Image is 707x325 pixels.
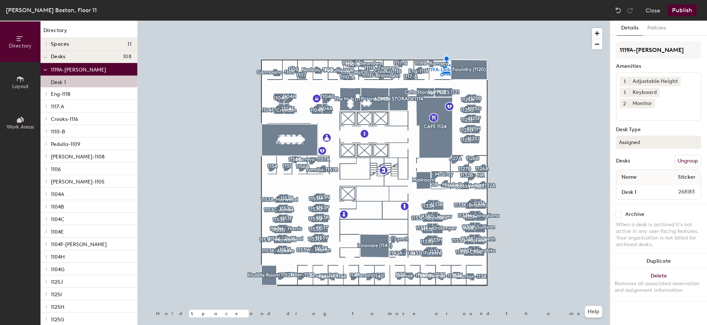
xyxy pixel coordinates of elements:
[615,7,622,14] img: Undo
[51,204,64,210] span: 1104B
[618,187,661,197] input: Unnamed desk
[127,41,131,47] span: 11
[674,155,701,167] button: Ungroup
[51,317,64,323] span: 1125G
[51,116,78,122] span: Crooks-1116
[123,54,131,60] span: 108
[616,136,701,149] button: Assigned
[629,99,655,108] div: Monitor
[661,188,699,196] span: 268183
[51,104,64,110] span: 1117-A
[624,89,626,97] span: 1
[51,279,63,285] span: 1125J
[51,304,64,310] span: 1125H
[620,88,629,97] button: 1
[6,6,97,15] div: [PERSON_NAME] Boston, Floor 11
[51,291,62,298] span: 1125I
[616,63,701,69] div: Amenities
[51,154,105,160] span: [PERSON_NAME]-1108
[51,129,65,135] span: 1110-B
[643,21,670,36] button: Policies
[616,127,701,133] div: Desk Type
[585,306,602,318] button: Help
[51,54,65,60] span: Desks
[668,4,697,16] button: Publish
[610,254,707,269] button: Duplicate
[51,77,66,85] p: Desk 1
[51,191,64,198] span: 1104A
[617,21,643,36] button: Details
[51,91,70,97] span: Eng-1118
[624,78,626,85] span: 1
[7,124,34,130] span: Work Areas
[623,100,626,108] span: 2
[616,221,701,248] div: When a desk is archived it's not active in any user-facing features. Your organization is not bil...
[626,7,634,14] img: Redo
[610,269,707,301] button: DeleteRemoves all associated reservation and assignment information
[51,241,107,248] span: 1104F-[PERSON_NAME]
[41,27,137,38] h1: Directory
[51,41,69,47] span: Spaces
[51,141,80,147] span: Pedulla-1109
[51,266,64,273] span: 1104G
[629,77,681,86] div: Adjustable Height
[616,158,630,164] div: Desks
[646,4,660,16] button: Close
[625,212,644,217] div: Archive
[620,99,629,108] button: 2
[12,83,29,90] span: Layout
[620,77,629,86] button: 1
[51,216,64,223] span: 1104C
[51,179,105,185] span: [PERSON_NAME]-1105
[51,229,64,235] span: 1104E
[629,88,660,97] div: Keyboard
[51,166,61,172] span: 1106
[9,43,32,49] span: Directory
[51,254,65,260] span: 1104H
[674,171,699,184] span: Sticker
[618,171,640,184] span: Name
[51,67,106,73] span: 1119A-[PERSON_NAME]
[615,280,703,294] div: Removes all associated reservation and assignment information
